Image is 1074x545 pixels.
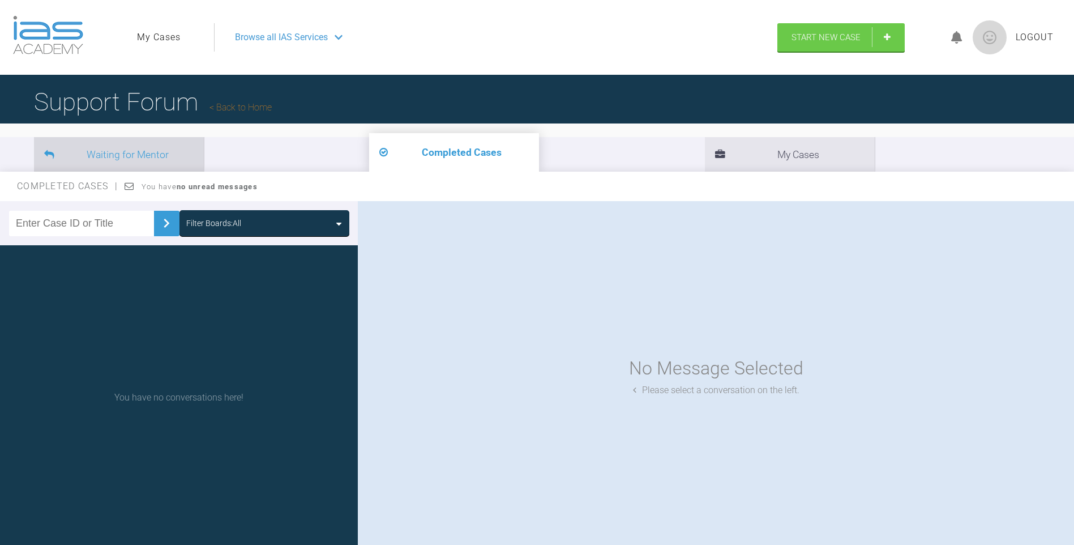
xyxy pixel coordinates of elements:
a: Back to Home [209,102,272,113]
span: Start New Case [791,32,861,42]
li: Waiting for Mentor [34,137,204,172]
div: No Message Selected [629,354,803,383]
span: Completed Cases [17,181,118,191]
img: logo-light.3e3ef733.png [13,16,83,54]
a: My Cases [137,30,181,45]
span: You have [142,182,258,191]
input: Enter Case ID or Title [9,211,154,236]
a: Logout [1016,30,1054,45]
li: My Cases [705,137,875,172]
img: chevronRight.28bd32b0.svg [157,214,176,232]
div: Filter Boards: All [186,217,241,229]
strong: no unread messages [177,182,258,191]
h1: Support Forum [34,82,272,122]
span: Browse all IAS Services [235,30,328,45]
li: Completed Cases [369,133,539,172]
img: profile.png [973,20,1007,54]
a: Start New Case [777,23,905,52]
div: Please select a conversation on the left. [633,383,799,398]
